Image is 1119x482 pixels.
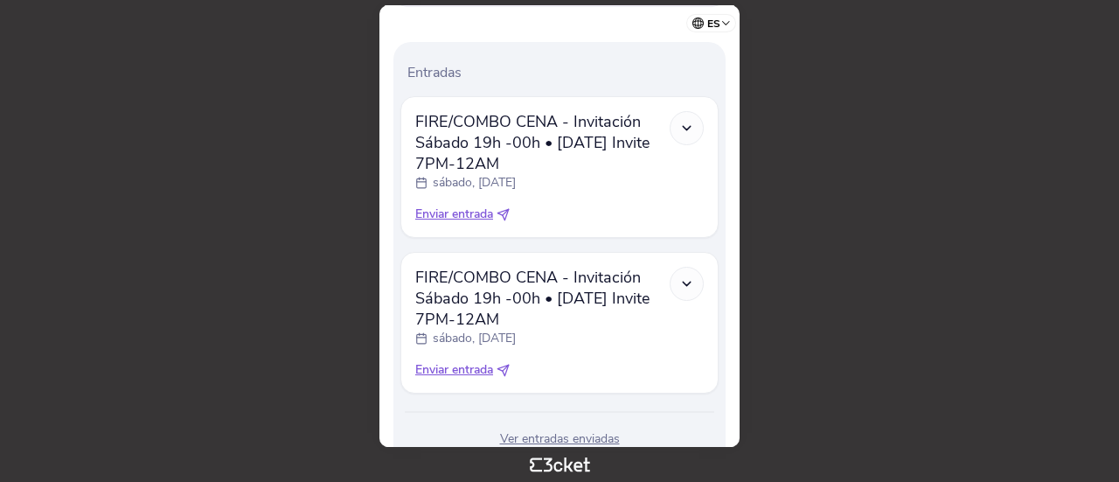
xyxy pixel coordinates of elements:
span: FIRE/COMBO CENA - Invitación Sábado 19h -00h • [DATE] Invite 7PM-12AM [415,111,670,174]
p: Entradas [407,63,719,82]
div: Ver entradas enviadas [400,430,719,448]
span: Enviar entrada [415,361,493,379]
p: sábado, [DATE] [433,330,516,347]
span: FIRE/COMBO CENA - Invitación Sábado 19h -00h • [DATE] Invite 7PM-12AM [415,267,670,330]
span: Enviar entrada [415,206,493,223]
p: sábado, [DATE] [433,174,516,192]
